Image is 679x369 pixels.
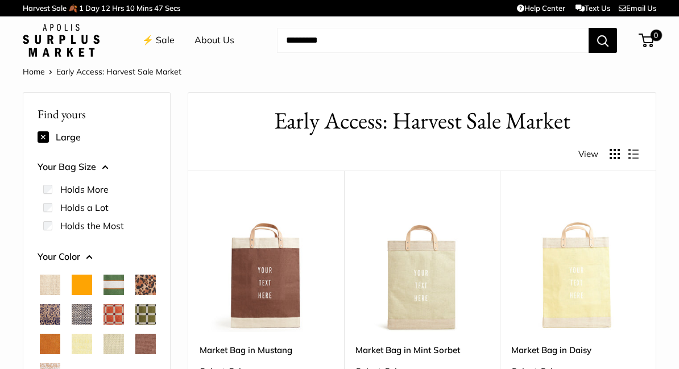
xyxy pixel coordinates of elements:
[60,201,109,214] label: Holds a Lot
[112,3,124,13] span: Hrs
[200,343,333,356] a: Market Bag in Mustang
[40,275,60,295] button: Natural
[355,343,488,356] a: Market Bag in Mint Sorbet
[576,3,610,13] a: Text Us
[194,32,234,49] a: About Us
[23,67,45,77] a: Home
[126,3,135,13] span: 10
[72,275,92,295] button: Orange
[72,304,92,325] button: Chambray
[103,304,124,325] button: Chenille Window Brick
[85,3,100,13] span: Day
[40,334,60,354] button: Cognac
[511,199,644,332] img: Market Bag in Daisy
[38,159,156,176] button: Your Bag Size
[136,3,152,13] span: Mins
[56,67,181,77] span: Early Access: Harvest Sale Market
[355,199,488,332] a: Market Bag in Mint SorbetMarket Bag in Mint Sorbet
[38,248,156,266] button: Your Color
[200,199,333,332] a: Market Bag in MustangMarket Bag in Mustang
[79,3,84,13] span: 1
[103,275,124,295] button: Court Green
[103,334,124,354] button: Mint Sorbet
[619,3,656,13] a: Email Us
[578,146,598,162] span: View
[165,3,180,13] span: Secs
[142,32,175,49] a: ⚡️ Sale
[511,199,644,332] a: Market Bag in DaisyMarket Bag in Daisy
[651,30,662,41] span: 0
[135,334,156,354] button: Mustang
[40,304,60,325] button: Blue Porcelain
[589,28,617,53] button: Search
[640,34,654,47] a: 0
[38,103,156,125] p: Find yours
[60,183,109,196] label: Holds More
[23,64,181,79] nav: Breadcrumb
[38,128,156,146] div: Large
[511,343,644,356] a: Market Bag in Daisy
[205,104,639,138] h1: Early Access: Harvest Sale Market
[628,149,639,159] button: Display products as list
[135,304,156,325] button: Chenille Window Sage
[355,199,488,332] img: Market Bag in Mint Sorbet
[517,3,565,13] a: Help Center
[135,275,156,295] button: Cheetah
[60,219,124,233] label: Holds the Most
[154,3,163,13] span: 47
[277,28,589,53] input: Search...
[72,334,92,354] button: Daisy
[200,199,333,332] img: Market Bag in Mustang
[610,149,620,159] button: Display products as grid
[101,3,110,13] span: 12
[23,24,100,57] img: Apolis: Surplus Market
